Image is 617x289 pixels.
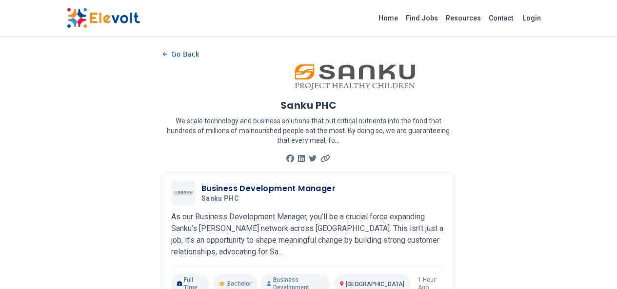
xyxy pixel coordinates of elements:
img: Elevolt [67,8,140,28]
p: We scale technology and business solutions that put critical nutrients into the food that hundred... [163,116,454,145]
a: Login [517,8,547,28]
img: Sanku PHC [174,191,193,195]
a: Find Jobs [402,10,442,26]
a: Contact [485,10,517,26]
a: Home [375,10,402,26]
button: Go Back [163,47,199,61]
h1: Sanku PHC [280,98,337,112]
span: Sanku PHC [201,194,239,203]
p: As our Business Development Manager, you’ll be a crucial force expanding Sanku’s [PERSON_NAME] ne... [171,211,446,258]
img: Sanku PHC [294,61,420,91]
a: Resources [442,10,485,26]
h3: Business Development Manager [201,183,336,194]
span: [GEOGRAPHIC_DATA] [346,281,404,288]
span: Bachelor [227,280,251,288]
